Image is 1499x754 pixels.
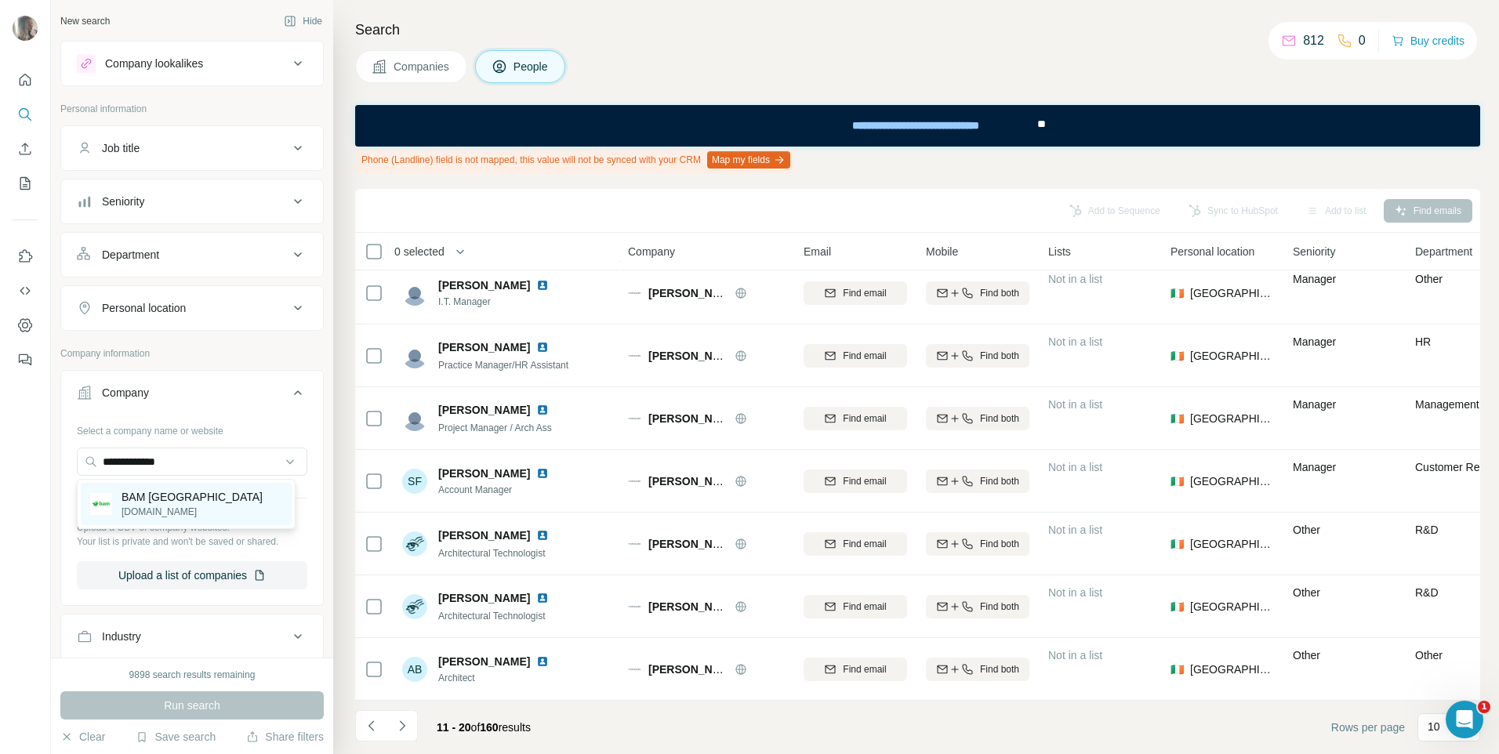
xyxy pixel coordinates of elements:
[1048,398,1102,411] span: Not in a list
[648,412,892,425] span: [PERSON_NAME] [PERSON_NAME] Architects
[648,538,892,550] span: [PERSON_NAME] [PERSON_NAME] Architects
[438,422,552,433] span: Project Manager / Arch Ass
[843,537,886,551] span: Find email
[387,710,418,741] button: Navigate to next page
[13,169,38,198] button: My lists
[628,244,675,259] span: Company
[480,721,498,734] span: 160
[926,532,1029,556] button: Find both
[122,489,263,505] p: BAM [GEOGRAPHIC_DATA]
[1293,586,1320,599] span: Other
[926,469,1029,493] button: Find both
[438,548,546,559] span: Architectural Technologist
[129,668,256,682] div: 9898 search results remaining
[648,350,892,362] span: [PERSON_NAME] [PERSON_NAME] Architects
[536,404,549,416] img: LinkedIn logo
[61,129,323,167] button: Job title
[60,102,324,116] p: Personal information
[438,466,530,481] span: [PERSON_NAME]
[628,412,641,425] img: Logo of O'Mahony Pike Architects
[402,531,427,556] img: Avatar
[1171,348,1184,364] span: 🇮🇪
[1048,586,1102,599] span: Not in a list
[438,402,530,418] span: [PERSON_NAME]
[61,236,323,274] button: Department
[926,407,1029,430] button: Find both
[355,147,793,173] div: Phone (Landline) field is not mapped, this value will not be synced with your CRM
[90,493,112,515] img: BAM Ireland
[628,600,641,613] img: Logo of O'Mahony Pike Architects
[926,344,1029,368] button: Find both
[926,281,1029,305] button: Find both
[1293,244,1335,259] span: Seniority
[77,418,307,438] div: Select a company name or website
[980,537,1019,551] span: Find both
[13,346,38,374] button: Feedback
[1171,536,1184,552] span: 🇮🇪
[980,600,1019,614] span: Find both
[61,45,323,82] button: Company lookalikes
[355,19,1480,41] h4: Search
[402,657,427,682] div: AB
[61,183,323,220] button: Seniority
[60,14,110,28] div: New search
[843,600,886,614] span: Find email
[13,242,38,270] button: Use Surfe on LinkedIn
[471,721,481,734] span: of
[843,286,886,300] span: Find email
[628,538,641,550] img: Logo of O'Mahony Pike Architects
[1415,273,1443,285] span: Other
[980,662,1019,676] span: Find both
[61,618,323,655] button: Industry
[804,658,907,681] button: Find email
[843,349,886,363] span: Find email
[61,374,323,418] button: Company
[536,529,549,542] img: LinkedIn logo
[273,9,333,33] button: Hide
[1303,31,1324,50] p: 812
[707,151,790,169] button: Map my fields
[804,532,907,556] button: Find email
[102,629,141,644] div: Industry
[105,56,203,71] div: Company lookalikes
[60,729,105,745] button: Clear
[1331,720,1405,735] span: Rows per page
[1190,599,1274,614] span: [GEOGRAPHIC_DATA]
[1478,701,1490,713] span: 1
[102,300,186,316] div: Personal location
[1293,649,1320,662] span: Other
[980,349,1019,363] span: Find both
[1190,348,1274,364] span: [GEOGRAPHIC_DATA]
[13,100,38,129] button: Search
[1359,31,1366,50] p: 0
[628,287,641,299] img: Logo of O'Mahony Pike Architects
[1415,244,1472,259] span: Department
[13,135,38,163] button: Enrich CSV
[1171,411,1184,426] span: 🇮🇪
[1293,398,1336,411] span: Manager
[1048,273,1102,285] span: Not in a list
[1048,649,1102,662] span: Not in a list
[402,406,427,431] img: Avatar
[804,244,831,259] span: Email
[804,281,907,305] button: Find email
[438,671,555,685] span: Architect
[402,343,427,368] img: Avatar
[438,483,555,497] span: Account Manager
[804,595,907,618] button: Find email
[402,594,427,619] img: Avatar
[13,277,38,305] button: Use Surfe API
[843,411,886,426] span: Find email
[1048,335,1102,348] span: Not in a list
[1428,719,1440,734] p: 10
[804,469,907,493] button: Find email
[13,16,38,41] img: Avatar
[1171,244,1254,259] span: Personal location
[536,592,549,604] img: LinkedIn logo
[355,710,387,741] button: Navigate to previous page
[648,475,892,488] span: [PERSON_NAME] [PERSON_NAME] Architects
[1293,273,1336,285] span: Manager
[1293,335,1336,348] span: Manager
[355,105,1480,147] iframe: Banner
[926,244,958,259] span: Mobile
